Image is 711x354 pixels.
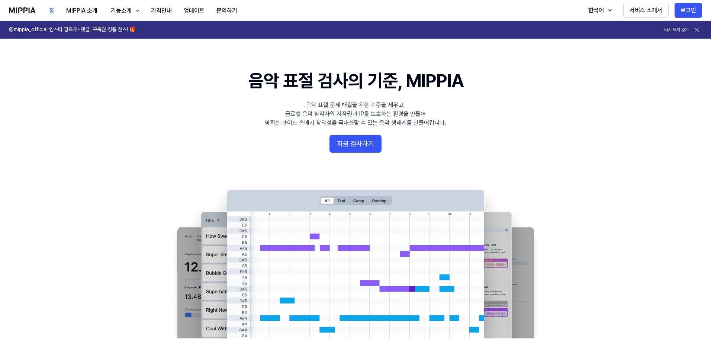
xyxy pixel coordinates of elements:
[178,0,210,21] a: 업데이트
[581,3,617,18] button: 한국어
[43,0,60,21] a: 홈
[329,135,382,153] button: 지금 검사하기
[103,3,145,18] button: 기능소개
[145,3,178,18] button: 가격안내
[587,6,605,15] div: 한국어
[623,3,669,18] button: 서비스 소개서
[675,3,702,18] button: 로그인
[9,7,36,13] img: logo
[43,3,60,18] button: 홈
[210,3,243,18] button: 문의하기
[109,6,133,15] div: 기능소개
[248,68,463,93] h1: 음악 표절 검사의 기준, MIPPIA
[60,3,103,18] button: MIPPIA 소개
[664,27,689,33] button: 다시 보지 않기
[9,26,136,33] h1: @mippia_official 인스타 팔로우+댓글, 구독권 경품 찬스! 🎁
[162,182,549,338] img: main Image
[178,3,210,18] button: 업데이트
[265,101,446,127] div: 음악 표절 문제 해결을 위한 기준을 세우고, 글로벌 음악 창작자의 저작권과 IP를 보호하는 환경을 만들어 명확한 가이드 속에서 창의성을 극대화할 수 있는 음악 생태계를 만들어...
